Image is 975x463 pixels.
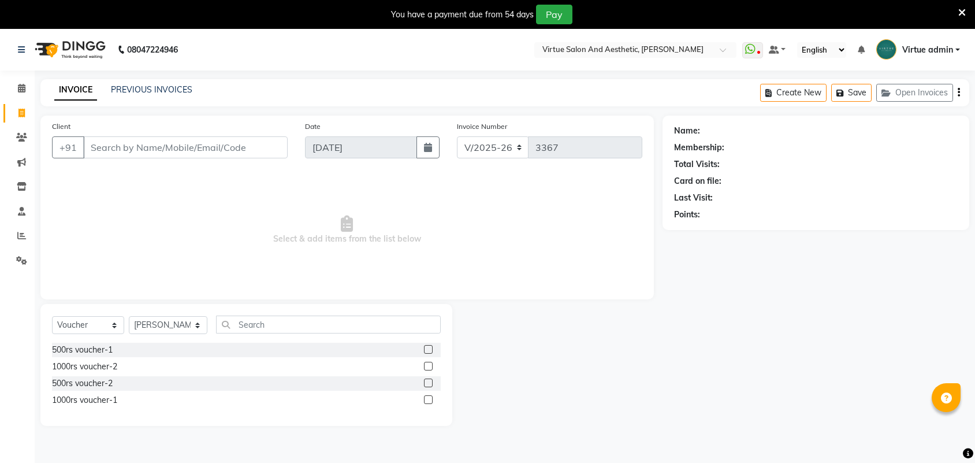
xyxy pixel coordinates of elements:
[674,192,713,204] div: Last Visit:
[111,84,192,95] a: PREVIOUS INVOICES
[127,34,178,66] b: 08047224946
[457,121,507,132] label: Invoice Number
[52,361,117,373] div: 1000rs voucher-2
[52,394,117,406] div: 1000rs voucher-1
[536,5,572,24] button: Pay
[876,84,953,102] button: Open Invoices
[52,136,84,158] button: +91
[831,84,872,102] button: Save
[54,80,97,101] a: INVOICE
[674,158,720,171] div: Total Visits:
[52,172,642,288] span: Select & add items from the list below
[83,136,288,158] input: Search by Name/Mobile/Email/Code
[876,39,896,60] img: Virtue admin
[52,344,113,356] div: 500rs voucher-1
[674,142,724,154] div: Membership:
[760,84,827,102] button: Create New
[305,121,321,132] label: Date
[926,417,963,451] iframe: chat widget
[216,316,441,334] input: Search
[391,9,534,21] div: You have a payment due from 54 days
[52,121,70,132] label: Client
[674,175,721,187] div: Card on file:
[52,377,113,390] div: 500rs voucher-2
[29,34,109,66] img: logo
[674,125,700,137] div: Name:
[674,209,700,221] div: Points:
[902,44,953,56] span: Virtue admin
